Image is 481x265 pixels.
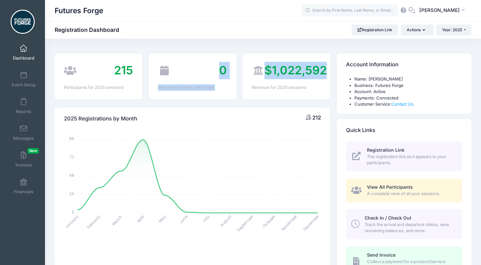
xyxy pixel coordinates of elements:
[302,213,320,232] tspan: December
[346,142,462,171] a: Registration Link The registration link as it appears to your participants.
[312,114,321,121] span: 212
[8,148,39,171] a: InvoicesNew
[64,214,80,230] tspan: January
[346,56,398,74] h4: Account Information
[16,109,31,114] span: Reports
[367,191,455,197] span: A complete view of all your sessions.
[64,84,133,91] div: Participants for 2025 sessions
[262,213,277,229] tspan: October
[365,215,411,221] span: Check In / Check Out
[354,101,462,108] li: Customer Service:
[114,63,133,77] span: 215
[55,3,103,18] h1: Futures Forge
[219,214,233,228] tspan: August
[367,154,455,166] span: The registration link as it appears to your participants.
[367,252,396,258] span: Send Invoice
[158,84,227,91] div: New participants: last 7 days
[352,24,398,35] a: Registration Link
[201,214,211,223] tspan: July
[8,95,39,117] a: Reports
[354,82,462,89] li: Business: Futures Forge
[55,26,125,33] h1: Registration Dashboard
[367,147,405,153] span: Registration Link
[8,121,39,144] a: Messages
[442,27,462,32] span: Year: 2025
[111,214,124,227] tspan: March
[27,148,39,154] span: New
[346,121,375,139] h4: Quick Links
[280,213,298,232] tspan: November
[354,76,462,82] li: Name: [PERSON_NAME]
[86,214,102,230] tspan: February
[69,191,74,196] tspan: 24
[15,162,32,168] span: Invoices
[367,184,413,190] span: View All Participants
[346,179,462,202] a: View All Participants A complete view of all your sessions.
[219,63,227,77] span: 0
[69,173,74,178] tspan: 48
[13,136,34,141] span: Messages
[354,95,462,101] li: Payments: Connected
[236,213,254,232] tspan: September
[157,214,167,223] tspan: May
[346,209,462,239] a: Check In / Check Out Track the arrival and departure status, view remaining balances, and more.
[415,3,471,18] button: [PERSON_NAME]
[436,24,471,35] button: Year: 2025
[69,136,74,141] tspan: 96
[354,89,462,95] li: Account: Active
[419,7,460,14] span: [PERSON_NAME]
[365,222,455,234] span: Track the arrival and departure status, view remaining balances, and more.
[136,214,145,223] tspan: April
[72,209,74,214] tspan: 0
[11,10,35,34] img: Futures Forge
[70,154,74,160] tspan: 72
[12,82,36,88] span: Event Setup
[13,55,34,61] span: Dashboard
[8,41,39,64] a: Dashboard
[252,84,321,91] div: Revenue for 2025 sessions
[8,68,39,90] a: Event Setup
[8,175,39,197] a: Financials
[178,214,189,224] tspan: June
[301,4,398,17] input: Search by First Name, Last Name, or Email...
[401,24,433,35] button: Actions
[14,189,33,194] span: Financials
[391,101,414,107] a: Contact Us
[64,109,137,128] h4: 2025 Registrations by Month
[264,63,327,77] span: $1,022,592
